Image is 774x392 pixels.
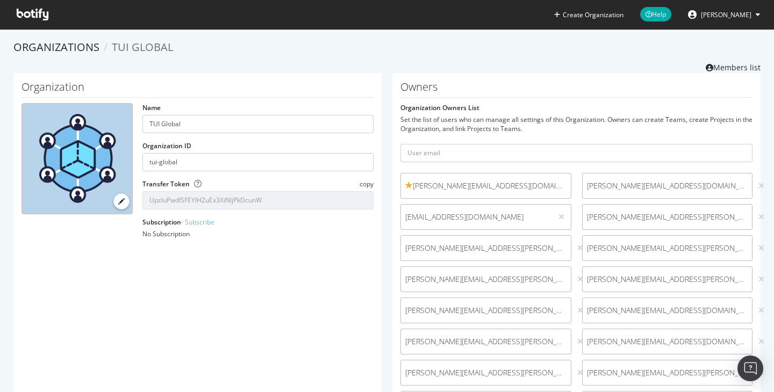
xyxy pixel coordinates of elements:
[400,103,479,112] label: Organization Owners List
[400,144,752,162] input: User email
[587,305,748,316] span: [PERSON_NAME][EMAIL_ADDRESS][DOMAIN_NAME]
[142,217,214,227] label: Subscription
[554,10,624,20] button: Create Organization
[360,179,374,188] span: copy
[706,60,761,73] a: Members list
[587,274,748,285] span: [PERSON_NAME][EMAIL_ADDRESS][PERSON_NAME][DOMAIN_NAME]
[701,10,751,19] span: Osman Khan
[587,243,748,253] span: [PERSON_NAME][EMAIL_ADDRESS][PERSON_NAME][DOMAIN_NAME]
[142,103,161,112] label: Name
[13,40,99,54] a: Organizations
[405,305,567,316] span: [PERSON_NAME][EMAIL_ADDRESS][PERSON_NAME][DOMAIN_NAME]
[640,7,671,21] span: Help
[587,336,748,347] span: [PERSON_NAME][EMAIL_ADDRESS][DOMAIN_NAME]
[181,217,214,227] a: - Subscribe
[142,229,374,238] div: No Subscription
[400,115,752,133] div: Set the list of users who can manage all settings of this Organization. Owners can create Teams, ...
[405,336,567,347] span: [PERSON_NAME][EMAIL_ADDRESS][PERSON_NAME][DOMAIN_NAME]
[142,141,191,150] label: Organization ID
[737,355,763,381] div: Open Intercom Messenger
[405,180,567,191] span: [PERSON_NAME][EMAIL_ADDRESS][DOMAIN_NAME]
[112,40,173,54] span: TUI Global
[679,6,769,23] button: [PERSON_NAME]
[405,274,567,285] span: [PERSON_NAME][EMAIL_ADDRESS][PERSON_NAME][DOMAIN_NAME]
[21,81,374,98] h1: Organization
[405,367,567,378] span: [PERSON_NAME][EMAIL_ADDRESS][PERSON_NAME][DOMAIN_NAME]
[142,179,190,188] label: Transfer Token
[587,212,748,222] span: [PERSON_NAME][EMAIL_ADDRESS][PERSON_NAME][DOMAIN_NAME]
[142,115,374,133] input: name
[13,40,761,55] ol: breadcrumbs
[587,367,748,378] span: [PERSON_NAME][EMAIL_ADDRESS][PERSON_NAME][DOMAIN_NAME]
[405,212,548,222] span: [EMAIL_ADDRESS][DOMAIN_NAME]
[142,153,374,171] input: Organization ID
[587,180,748,191] span: [PERSON_NAME][EMAIL_ADDRESS][DOMAIN_NAME]
[400,81,752,98] h1: Owners
[405,243,567,253] span: [PERSON_NAME][EMAIL_ADDRESS][PERSON_NAME][DOMAIN_NAME]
